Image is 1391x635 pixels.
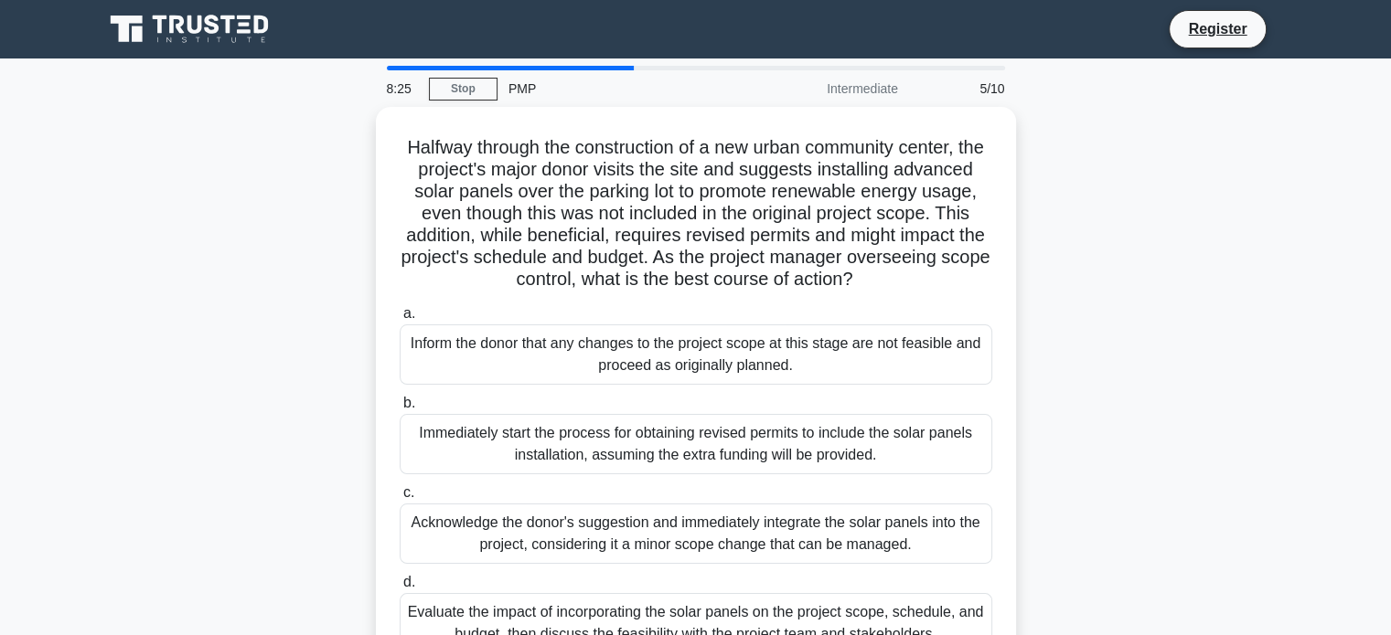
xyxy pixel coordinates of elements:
[376,70,429,107] div: 8:25
[909,70,1016,107] div: 5/10
[403,305,415,321] span: a.
[429,78,498,101] a: Stop
[400,503,992,564] div: Acknowledge the donor's suggestion and immediately integrate the solar panels into the project, c...
[398,136,994,291] h5: Halfway through the construction of a new urban community center, the project's major donor visit...
[749,70,909,107] div: Intermediate
[400,324,992,385] div: Inform the donor that any changes to the project scope at this stage are not feasible and proceed...
[498,70,749,107] div: PMP
[403,574,415,589] span: d.
[400,414,992,474] div: Immediately start the process for obtaining revised permits to include the solar panels installat...
[403,484,414,500] span: c.
[403,395,415,410] span: b.
[1177,17,1257,40] a: Register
